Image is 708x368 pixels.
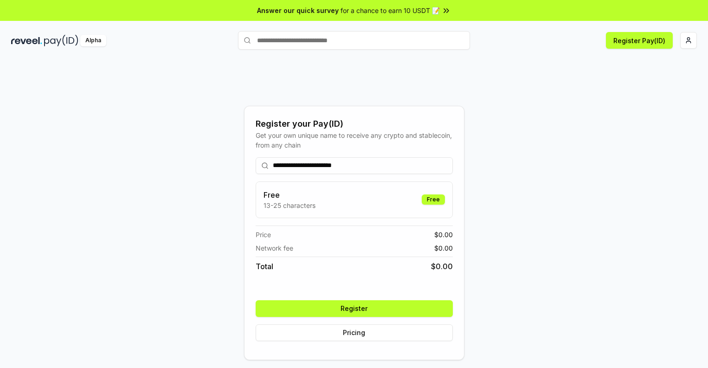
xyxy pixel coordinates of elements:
[434,230,453,239] span: $ 0.00
[256,324,453,341] button: Pricing
[606,32,673,49] button: Register Pay(ID)
[11,35,42,46] img: reveel_dark
[44,35,78,46] img: pay_id
[257,6,339,15] span: Answer our quick survey
[256,243,293,253] span: Network fee
[256,117,453,130] div: Register your Pay(ID)
[431,261,453,272] span: $ 0.00
[80,35,106,46] div: Alpha
[434,243,453,253] span: $ 0.00
[422,194,445,205] div: Free
[256,230,271,239] span: Price
[341,6,440,15] span: for a chance to earn 10 USDT 📝
[256,130,453,150] div: Get your own unique name to receive any crypto and stablecoin, from any chain
[264,189,315,200] h3: Free
[256,261,273,272] span: Total
[264,200,315,210] p: 13-25 characters
[256,300,453,317] button: Register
